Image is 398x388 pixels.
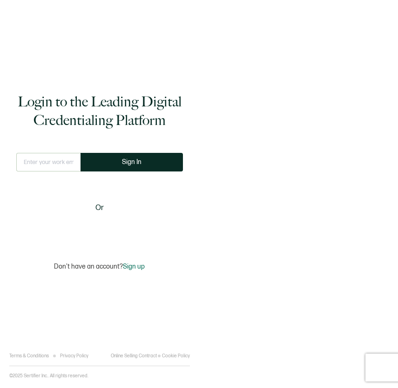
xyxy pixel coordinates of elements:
[9,353,49,359] a: Terms & Conditions
[16,153,81,171] input: Enter your work email address
[111,353,157,359] a: Online Selling Contract
[16,92,183,130] h1: Login to the Leading Digital Credentialing Platform
[95,202,104,214] span: Or
[162,353,190,359] a: Cookie Policy
[9,373,88,379] p: ©2025 Sertifier Inc.. All rights reserved.
[81,153,183,171] button: Sign In
[41,220,158,240] iframe: Sign in with Google Button
[122,158,142,165] span: Sign In
[54,263,145,270] p: Don't have an account?
[60,353,88,359] a: Privacy Policy
[123,263,145,270] span: Sign up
